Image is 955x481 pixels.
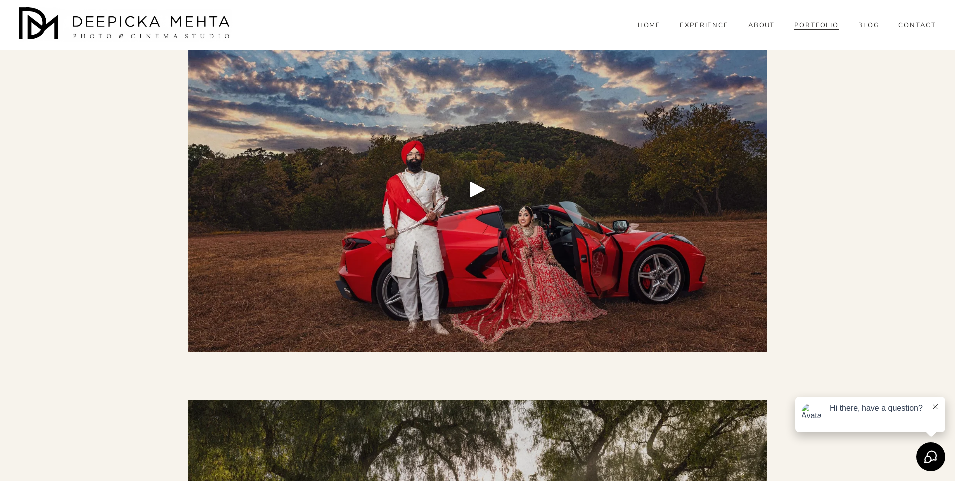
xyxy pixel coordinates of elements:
[638,21,661,30] a: HOME
[794,21,839,30] a: PORTFOLIO
[748,21,775,30] a: ABOUT
[19,7,233,42] img: Austin Wedding Photographer - Deepicka Mehta Photography &amp; Cinematography
[466,177,489,201] div: Play
[898,21,936,30] a: CONTACT
[680,21,729,30] a: EXPERIENCE
[858,22,879,30] span: BLOG
[858,21,879,30] a: folder dropdown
